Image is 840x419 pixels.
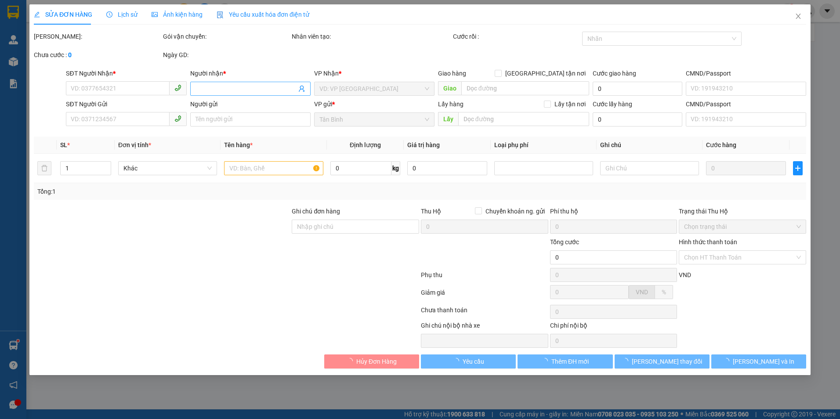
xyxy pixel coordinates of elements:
[224,161,323,175] input: VD: Bàn, Ghế
[152,11,203,18] span: Ảnh kiện hàng
[34,50,161,60] div: Chưa cước :
[593,82,682,96] input: Cước giao hàng
[292,220,419,234] input: Ghi chú đơn hàng
[391,161,400,175] span: kg
[34,11,40,18] span: edit
[502,69,589,78] span: [GEOGRAPHIC_DATA] tận nơi
[550,206,677,220] div: Phí thu hộ
[593,112,682,126] input: Cước lấy hàng
[438,81,461,95] span: Giao
[163,50,290,60] div: Ngày GD:
[163,32,290,41] div: Gói vận chuyển:
[438,112,458,126] span: Lấy
[314,99,434,109] div: VP gửi
[190,99,310,109] div: Người gửi
[786,4,811,29] button: Close
[123,162,212,175] span: Khác
[679,271,691,278] span: VND
[723,358,733,364] span: loading
[314,70,339,77] span: VP Nhận
[686,69,806,78] div: CMND/Passport
[632,357,702,366] span: [PERSON_NAME] thay đổi
[356,357,397,366] span: Hủy Đơn Hàng
[458,112,590,126] input: Dọc đường
[106,11,112,18] span: clock-circle
[636,289,648,296] span: VND
[795,13,802,20] span: close
[706,141,736,148] span: Cước hàng
[106,11,138,18] span: Lịch sử
[733,357,794,366] span: [PERSON_NAME] và In
[711,354,806,368] button: [PERSON_NAME] và In
[420,305,549,321] div: Chưa thanh toán
[34,32,161,41] div: [PERSON_NAME]:
[542,358,551,364] span: loading
[463,357,484,366] span: Yêu cầu
[679,206,806,216] div: Trạng thái Thu Hộ
[324,354,419,368] button: Hủy Đơn Hàng
[684,220,801,233] span: Chọn trạng thái
[706,161,786,175] input: 0
[292,32,451,41] div: Nhân viên tạo:
[518,354,612,368] button: Thêm ĐH mới
[60,141,67,148] span: SL
[66,99,186,109] div: SĐT Người Gửi
[421,354,516,368] button: Yêu cầu
[550,238,579,246] span: Tổng cước
[174,84,181,91] span: phone
[34,11,92,18] span: SỬA ĐƠN HÀNG
[37,187,324,196] div: Tổng: 1
[421,321,548,334] div: Ghi chú nội bộ nhà xe
[453,358,463,364] span: loading
[600,161,699,175] input: Ghi Chú
[453,32,580,41] div: Cước rồi :
[298,85,305,92] span: user-add
[37,161,51,175] button: delete
[593,101,632,108] label: Cước lấy hàng
[550,321,677,334] div: Chi phí nội bộ
[407,141,440,148] span: Giá trị hàng
[662,289,666,296] span: %
[491,137,597,154] th: Loại phụ phí
[68,51,72,58] b: 0
[793,161,803,175] button: plus
[152,11,158,18] span: picture
[482,206,548,216] span: Chuyển khoản ng. gửi
[347,358,356,364] span: loading
[217,11,309,18] span: Yêu cầu xuất hóa đơn điện tử
[686,99,806,109] div: CMND/Passport
[350,141,381,148] span: Định lượng
[118,141,151,148] span: Đơn vị tính
[551,357,589,366] span: Thêm ĐH mới
[224,141,253,148] span: Tên hàng
[438,101,463,108] span: Lấy hàng
[622,358,632,364] span: loading
[679,238,737,246] label: Hình thức thanh toán
[593,70,636,77] label: Cước giao hàng
[66,69,186,78] div: SĐT Người Nhận
[551,99,589,109] span: Lấy tận nơi
[421,208,441,215] span: Thu Hộ
[461,81,590,95] input: Dọc đường
[190,69,310,78] div: Người nhận
[597,137,702,154] th: Ghi chú
[793,165,802,172] span: plus
[438,70,466,77] span: Giao hàng
[174,115,181,122] span: phone
[292,208,340,215] label: Ghi chú đơn hàng
[319,113,429,126] span: Tân Bình
[217,11,224,18] img: icon
[420,270,549,285] div: Phụ thu
[420,288,549,303] div: Giảm giá
[615,354,710,368] button: [PERSON_NAME] thay đổi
